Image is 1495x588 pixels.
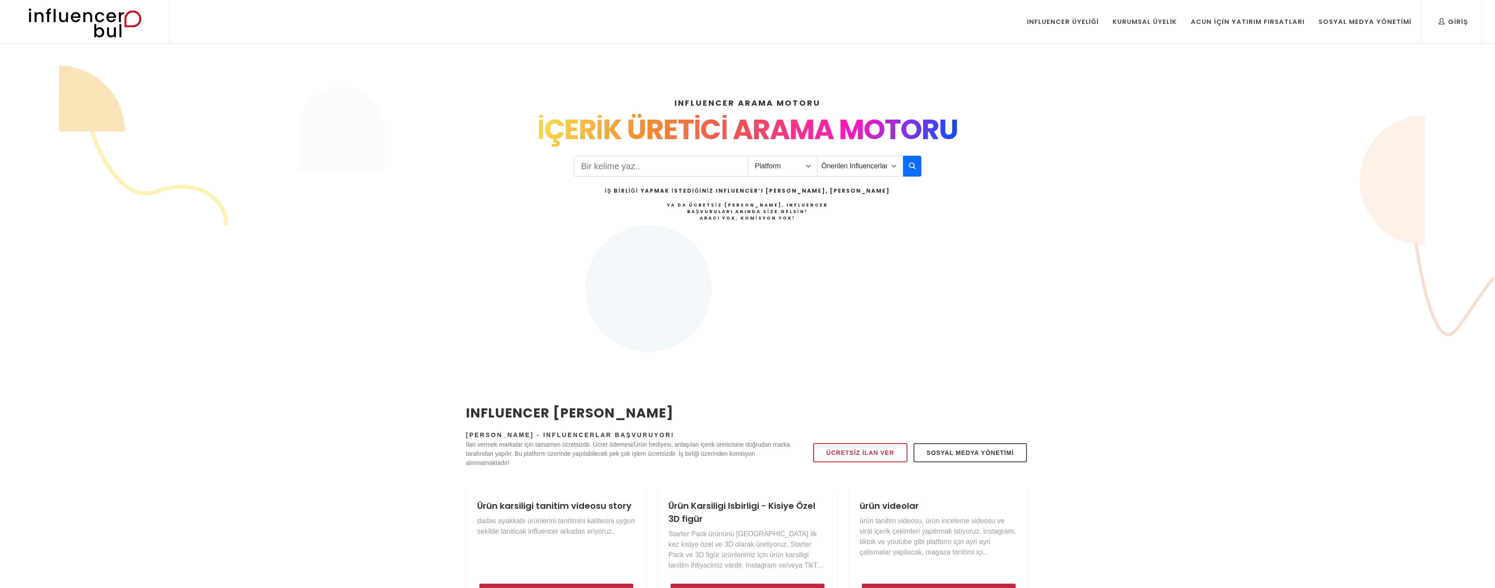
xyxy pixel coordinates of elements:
[813,443,907,462] a: Ücretsiz İlan Ver
[668,529,827,571] p: Starter Pack ürününü [GEOGRAPHIC_DATA] ilk kez kisiye özel ve 3D olarak üretiyoruz. Starter Pack ...
[826,448,894,458] span: Ücretsiz İlan Ver
[466,109,1029,150] div: İÇERİK ÜRETİCİ ARAMA MOTORU
[466,431,674,438] span: [PERSON_NAME] - Influencerlar Başvuruyor!
[1191,17,1304,27] div: Acun İçin Yatırım Fırsatları
[927,448,1014,458] span: Sosyal Medya Yönetimi
[860,500,919,512] a: ürün videolar
[1113,17,1177,27] div: Kurumsal Üyelik
[605,202,890,221] h4: Ya da Ücretsiz [PERSON_NAME], Influencer Başvuruları Anında Size Gelsin!
[1027,17,1099,27] div: Influencer Üyeliği
[914,443,1027,462] a: Sosyal Medya Yönetimi
[477,516,635,537] p: dadas ayakkabi ürünlerini tanitimini kalitesini uygun sekilde taniticak influencer arkadas ariyoruz.
[466,97,1029,109] h4: INFLUENCER ARAMA MOTORU
[477,500,631,512] a: Ürün karsiligi tanitim videosu story
[860,516,1018,558] p: ürün tanitim videosu, ürün inceleme videosu ve viral içerik çekimleri yaptirmak istiyoruz. instag...
[700,215,795,221] strong: Aracı Yok, Komisyon Yok!
[668,500,815,525] a: Ürün Karsiligi Isbirligi - Kisiye Özel 3D figür
[466,440,790,468] p: İlan vermek markalar için tamamen ücretsizdir. Ücret ödemesi/Ürün hediyesi, anlaşılan içerik üret...
[466,403,790,423] h2: INFLUENCER [PERSON_NAME]
[574,156,748,177] input: Search
[1439,17,1468,27] div: Giriş
[605,187,890,195] h2: İş Birliği Yapmak İstediğiniz Influencer’ı [PERSON_NAME], [PERSON_NAME]
[1319,17,1412,27] div: Sosyal Medya Yönetimi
